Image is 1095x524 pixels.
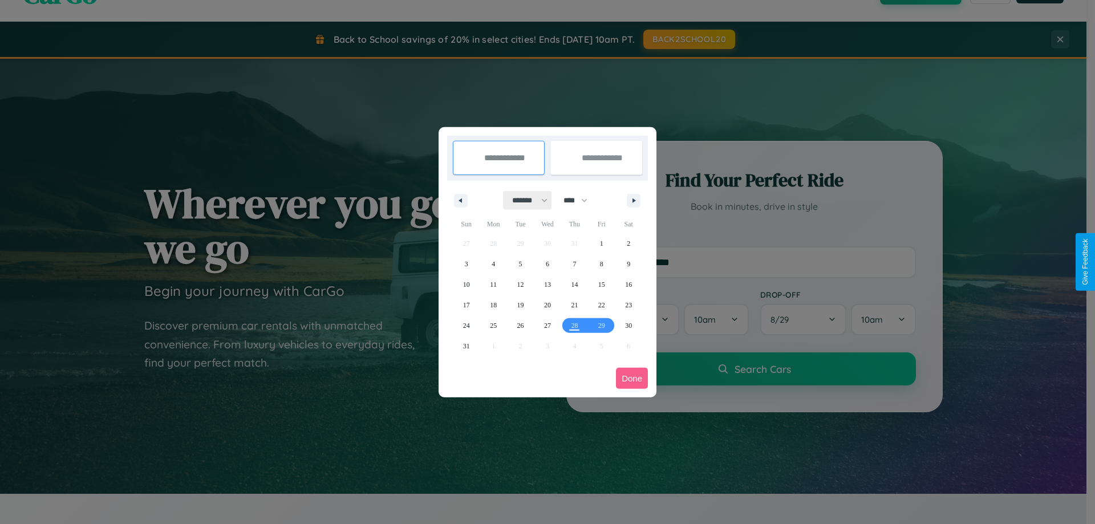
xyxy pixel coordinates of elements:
[453,295,480,315] button: 17
[625,315,632,336] span: 30
[463,295,470,315] span: 17
[463,274,470,295] span: 10
[517,274,524,295] span: 12
[625,295,632,315] span: 23
[588,233,615,254] button: 1
[480,315,506,336] button: 25
[588,274,615,295] button: 15
[627,254,630,274] span: 9
[507,215,534,233] span: Tue
[519,254,522,274] span: 5
[534,254,561,274] button: 6
[507,295,534,315] button: 19
[561,295,588,315] button: 21
[453,274,480,295] button: 10
[490,295,497,315] span: 18
[517,295,524,315] span: 19
[616,368,648,389] button: Done
[546,254,549,274] span: 6
[463,336,470,356] span: 31
[598,295,605,315] span: 22
[544,295,551,315] span: 20
[598,315,605,336] span: 29
[480,215,506,233] span: Mon
[627,233,630,254] span: 2
[588,254,615,274] button: 8
[571,315,578,336] span: 28
[615,315,642,336] button: 30
[600,254,603,274] span: 8
[534,274,561,295] button: 13
[480,254,506,274] button: 4
[588,215,615,233] span: Fri
[1081,239,1089,285] div: Give Feedback
[534,315,561,336] button: 27
[588,315,615,336] button: 29
[571,274,578,295] span: 14
[615,233,642,254] button: 2
[453,215,480,233] span: Sun
[598,274,605,295] span: 15
[561,315,588,336] button: 28
[463,315,470,336] span: 24
[492,254,495,274] span: 4
[490,274,497,295] span: 11
[625,274,632,295] span: 16
[534,295,561,315] button: 20
[480,295,506,315] button: 18
[573,254,576,274] span: 7
[561,274,588,295] button: 14
[588,295,615,315] button: 22
[465,254,468,274] span: 3
[615,215,642,233] span: Sat
[453,254,480,274] button: 3
[544,274,551,295] span: 13
[507,315,534,336] button: 26
[480,274,506,295] button: 11
[571,295,578,315] span: 21
[561,254,588,274] button: 7
[453,336,480,356] button: 31
[561,215,588,233] span: Thu
[600,233,603,254] span: 1
[517,315,524,336] span: 26
[544,315,551,336] span: 27
[615,274,642,295] button: 16
[615,254,642,274] button: 9
[615,295,642,315] button: 23
[507,274,534,295] button: 12
[453,315,480,336] button: 24
[490,315,497,336] span: 25
[534,215,561,233] span: Wed
[507,254,534,274] button: 5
